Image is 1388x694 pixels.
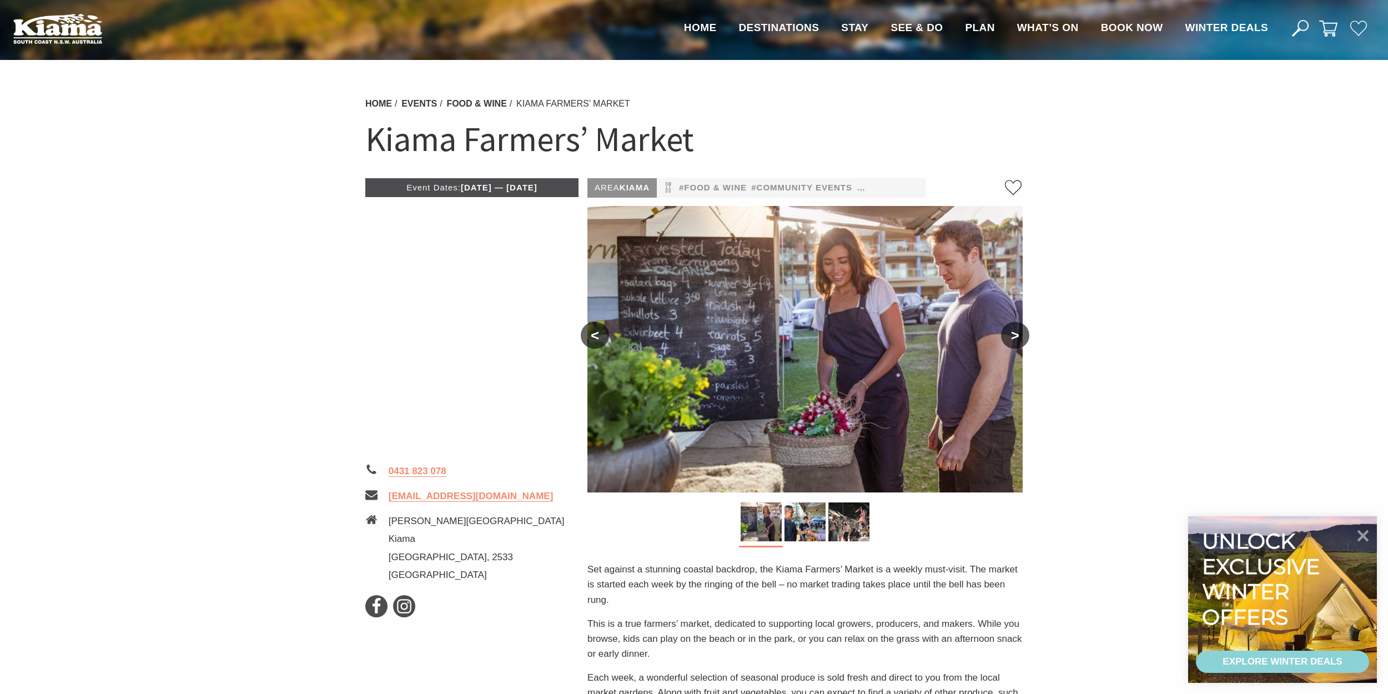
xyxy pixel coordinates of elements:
[741,502,782,541] img: Kiama-Farmers-Market-Credit-DNSW
[587,206,1023,492] img: Kiama-Farmers-Market-Credit-DNSW
[389,491,554,502] a: [EMAIL_ADDRESS][DOMAIN_NAME]
[389,466,446,477] a: 0431 823 078
[365,178,579,197] p: [DATE] — [DATE]
[857,181,943,195] a: #Family Friendly
[581,322,609,349] button: <
[684,22,717,33] span: Home
[1001,322,1029,349] button: >
[751,181,852,195] a: #Community Events
[13,13,102,44] img: Kiama Logo
[1017,22,1079,33] span: What’s On
[1185,22,1268,33] span: Winter Deals
[673,19,1279,38] nav: Main Menu
[389,531,565,546] li: Kiama
[1202,529,1325,630] div: Unlock exclusive winter offers
[784,502,826,541] img: Kiama-Farmers-Market-Credit-DNSW
[389,567,565,582] li: [GEOGRAPHIC_DATA]
[365,117,1023,162] h1: Kiama Farmers’ Market
[738,22,819,33] span: Destinations
[389,514,565,529] li: [PERSON_NAME][GEOGRAPHIC_DATA]
[389,550,565,565] li: [GEOGRAPHIC_DATA], 2533
[401,99,437,109] a: Events
[679,181,747,195] a: #Food & Wine
[516,97,630,111] li: Kiama Farmers’ Market
[965,22,994,33] span: Plan
[891,22,943,33] span: See & Do
[1101,22,1163,33] span: Book now
[587,562,1023,607] p: Set against a stunning coastal backdrop, the Kiama Farmers’ Market is a weekly must-visit. The ma...
[1196,651,1369,673] a: EXPLORE WINTER DEALS
[587,616,1023,662] p: This is a true farmers’ market, dedicated to supporting local growers, producers, and makers. Whi...
[828,502,869,541] img: Kiama Farmers Market
[1223,651,1342,673] div: EXPLORE WINTER DEALS
[595,183,620,192] span: Area
[365,99,392,109] a: Home
[841,22,868,33] span: Stay
[406,183,461,192] span: Event Dates:
[446,99,506,109] a: Food & Wine
[587,178,657,198] p: Kiama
